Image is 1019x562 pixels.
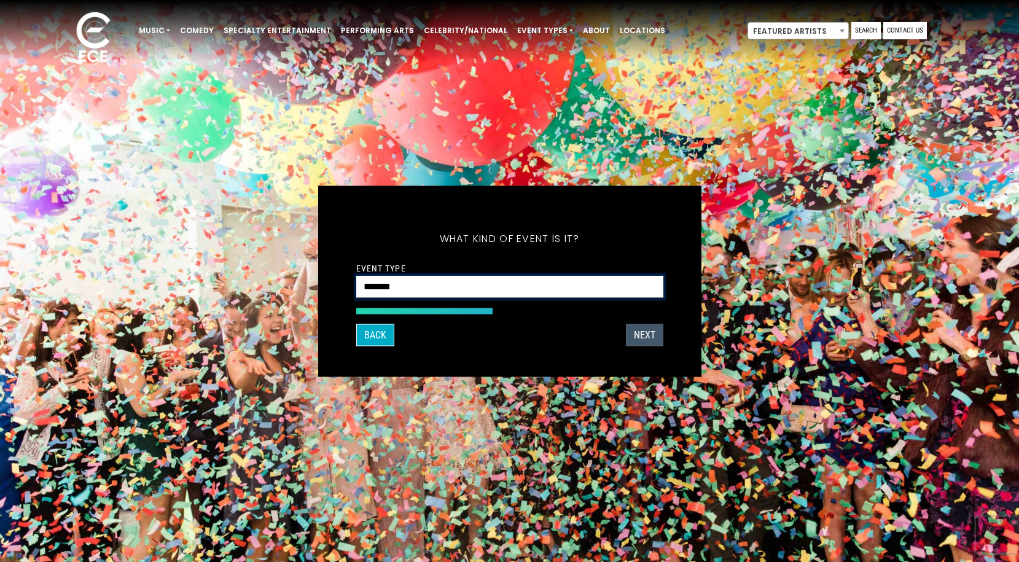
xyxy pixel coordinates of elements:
a: Locations [615,20,670,41]
img: ece_new_logo_whitev2-1.png [63,9,124,68]
button: Next [626,324,663,346]
a: Event Types [512,20,578,41]
h5: What kind of event is it? [356,216,663,260]
a: Performing Arts [336,20,419,41]
span: Featured Artists [748,23,848,40]
a: Celebrity/National [419,20,512,41]
a: Comedy [175,20,219,41]
label: Event Type [356,262,406,273]
a: Music [134,20,175,41]
span: Featured Artists [748,22,849,39]
a: Specialty Entertainment [219,20,336,41]
button: Back [356,324,394,346]
a: Contact Us [883,22,927,39]
a: About [578,20,615,41]
a: Search [851,22,881,39]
